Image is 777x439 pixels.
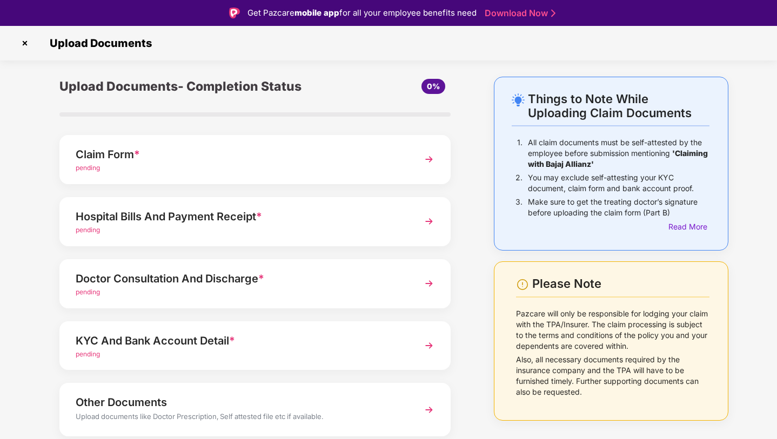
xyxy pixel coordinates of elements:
img: svg+xml;base64,PHN2ZyBpZD0iQ3Jvc3MtMzJ4MzIiIHhtbG5zPSJodHRwOi8vd3d3LnczLm9yZy8yMDAwL3N2ZyIgd2lkdG... [16,35,34,52]
p: All claim documents must be self-attested by the employee before submission mentioning [528,137,709,170]
p: Make sure to get the treating doctor’s signature before uploading the claim form (Part B) [528,197,709,218]
strong: mobile app [294,8,339,18]
img: svg+xml;base64,PHN2ZyBpZD0iTmV4dCIgeG1sbnM9Imh0dHA6Ly93d3cudzMub3JnLzIwMDAvc3ZnIiB3aWR0aD0iMzYiIG... [419,212,439,231]
img: svg+xml;base64,PHN2ZyBpZD0iTmV4dCIgeG1sbnM9Imh0dHA6Ly93d3cudzMub3JnLzIwMDAvc3ZnIiB3aWR0aD0iMzYiIG... [419,400,439,420]
span: pending [76,288,100,296]
div: Hospital Bills And Payment Receipt [76,208,404,225]
p: 1. [517,137,523,170]
span: pending [76,164,100,172]
img: Stroke [551,8,555,19]
div: Things to Note While Uploading Claim Documents [528,92,709,120]
a: Download Now [485,8,552,19]
p: 2. [515,172,523,194]
span: pending [76,226,100,234]
div: Claim Form [76,146,404,163]
img: svg+xml;base64,PHN2ZyB4bWxucz0iaHR0cDovL3d3dy53My5vcmcvMjAwMC9zdmciIHdpZHRoPSIyNC4wOTMiIGhlaWdodD... [512,93,525,106]
p: Also, all necessary documents required by the insurance company and the TPA will have to be furni... [516,354,709,397]
div: Upload Documents- Completion Status [59,77,320,96]
p: 3. [515,197,523,218]
div: Other Documents [76,394,404,411]
div: Get Pazcare for all your employee benefits need [247,6,477,19]
img: svg+xml;base64,PHN2ZyBpZD0iTmV4dCIgeG1sbnM9Imh0dHA6Ly93d3cudzMub3JnLzIwMDAvc3ZnIiB3aWR0aD0iMzYiIG... [419,150,439,169]
div: Doctor Consultation And Discharge [76,270,404,287]
div: Read More [668,221,709,233]
p: Pazcare will only be responsible for lodging your claim with the TPA/Insurer. The claim processin... [516,308,709,352]
img: svg+xml;base64,PHN2ZyBpZD0iTmV4dCIgeG1sbnM9Imh0dHA6Ly93d3cudzMub3JnLzIwMDAvc3ZnIiB3aWR0aD0iMzYiIG... [419,336,439,355]
p: You may exclude self-attesting your KYC document, claim form and bank account proof. [528,172,709,194]
span: Upload Documents [39,37,157,50]
img: Logo [229,8,240,18]
div: KYC And Bank Account Detail [76,332,404,349]
span: pending [76,350,100,358]
div: Please Note [532,276,709,291]
img: svg+xml;base64,PHN2ZyBpZD0iTmV4dCIgeG1sbnM9Imh0dHA6Ly93d3cudzMub3JnLzIwMDAvc3ZnIiB3aWR0aD0iMzYiIG... [419,274,439,293]
div: Upload documents like Doctor Prescription, Self attested file etc if available. [76,411,404,425]
img: svg+xml;base64,PHN2ZyBpZD0iV2FybmluZ18tXzI0eDI0IiBkYXRhLW5hbWU9Ildhcm5pbmcgLSAyNHgyNCIgeG1sbnM9Im... [516,278,529,291]
span: 0% [427,82,440,91]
